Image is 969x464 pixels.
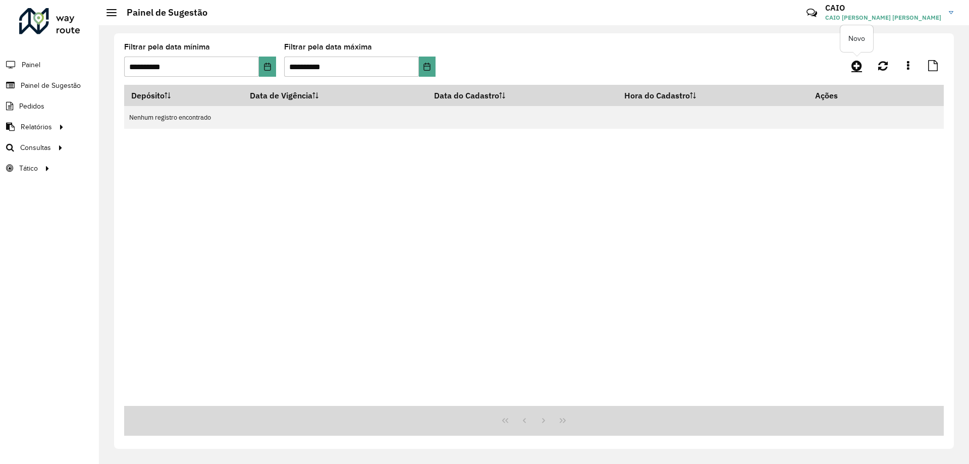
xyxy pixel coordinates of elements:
th: Depósito [124,85,243,106]
span: Pedidos [19,101,44,112]
button: Choose Date [419,57,436,77]
h3: CAIO [825,3,941,13]
h2: Painel de Sugestão [117,7,207,18]
span: Painel de Sugestão [21,80,81,91]
span: Painel [22,60,40,70]
td: Nenhum registro encontrado [124,106,944,129]
span: Consultas [20,142,51,153]
span: CAIO [PERSON_NAME] [PERSON_NAME] [825,13,941,22]
button: Choose Date [259,57,276,77]
th: Hora do Cadastro [617,85,809,106]
a: Contato Rápido [801,2,823,24]
label: Filtrar pela data máxima [284,41,372,53]
span: Tático [19,163,38,174]
th: Data do Cadastro [427,85,617,106]
label: Filtrar pela data mínima [124,41,210,53]
div: Novo [840,25,873,52]
th: Ações [808,85,869,106]
span: Relatórios [21,122,52,132]
th: Data de Vigência [243,85,427,106]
